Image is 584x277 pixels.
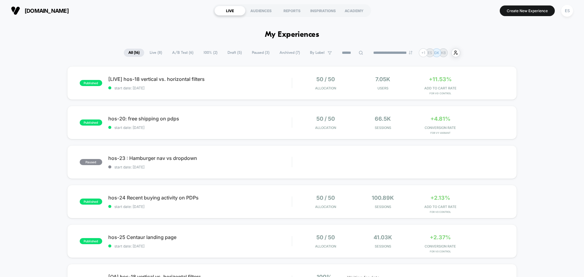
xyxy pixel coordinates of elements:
span: published [80,238,102,244]
span: Allocation [315,126,336,130]
span: Sessions [356,244,410,248]
span: start date: [DATE] [108,165,292,169]
span: Allocation [315,244,336,248]
span: ADD TO CART RATE [413,86,468,90]
span: Archived ( 7 ) [275,49,304,57]
span: 66.5k [375,116,391,122]
span: +4.81% [430,116,450,122]
span: 100% ( 2 ) [199,49,222,57]
span: for v0 control [413,210,468,213]
span: hos-24 Recent buying activity on PDPs [108,195,292,201]
span: +11.53% [429,76,452,82]
span: start date: [DATE] [108,86,292,90]
span: Paused ( 3 ) [247,49,274,57]
span: Allocation [315,205,336,209]
img: end [409,51,412,54]
span: +2.37% [430,234,451,241]
p: GK [434,50,439,55]
span: [LIVE] hos-18 vertical vs. horizontal filters [108,76,292,82]
div: REPORTS [276,6,308,16]
div: ES [561,5,573,17]
div: ACADEMY [339,6,370,16]
span: 50 / 50 [316,234,335,241]
span: Live ( 8 ) [145,49,167,57]
span: Users [356,86,410,90]
span: published [80,80,102,86]
span: for v0 control [413,250,468,253]
span: ADD TO CART RATE [413,205,468,209]
span: A/B Test ( 6 ) [168,49,198,57]
span: start date: [DATE] [108,125,292,130]
p: ES [428,50,432,55]
span: Sessions [356,126,410,130]
span: [DOMAIN_NAME] [25,8,69,14]
button: [DOMAIN_NAME] [9,6,71,16]
span: 7.05k [375,76,390,82]
span: for v0: Control [413,92,468,95]
span: Sessions [356,205,410,209]
span: start date: [DATE] [108,244,292,248]
span: CONVERSION RATE [413,126,468,130]
h1: My Experiences [265,30,319,39]
span: 50 / 50 [316,116,335,122]
span: All ( 16 ) [124,49,144,57]
p: KB [441,50,446,55]
span: start date: [DATE] [108,204,292,209]
div: AUDIENCES [245,6,276,16]
span: published [80,199,102,205]
span: hos-25 Centaur landing page [108,234,292,240]
span: published [80,119,102,126]
span: for v1: variant [413,131,468,134]
span: +2.13% [430,195,450,201]
span: 41.03k [374,234,392,241]
div: LIVE [214,6,245,16]
span: 100.89k [372,195,394,201]
span: paused [80,159,102,165]
div: INSPIRATIONS [308,6,339,16]
span: Allocation [315,86,336,90]
button: ES [559,5,575,17]
span: 50 / 50 [316,195,335,201]
span: Draft ( 5 ) [223,49,246,57]
span: By Label [310,50,325,55]
div: + 1 [419,48,428,57]
span: hos-23 : Hamburger nav vs dropdown [108,155,292,161]
img: Visually logo [11,6,20,15]
span: CONVERSION RATE [413,244,468,248]
span: hos-20: free shipping on pdps [108,116,292,122]
button: Create New Experience [500,5,555,16]
span: 50 / 50 [316,76,335,82]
